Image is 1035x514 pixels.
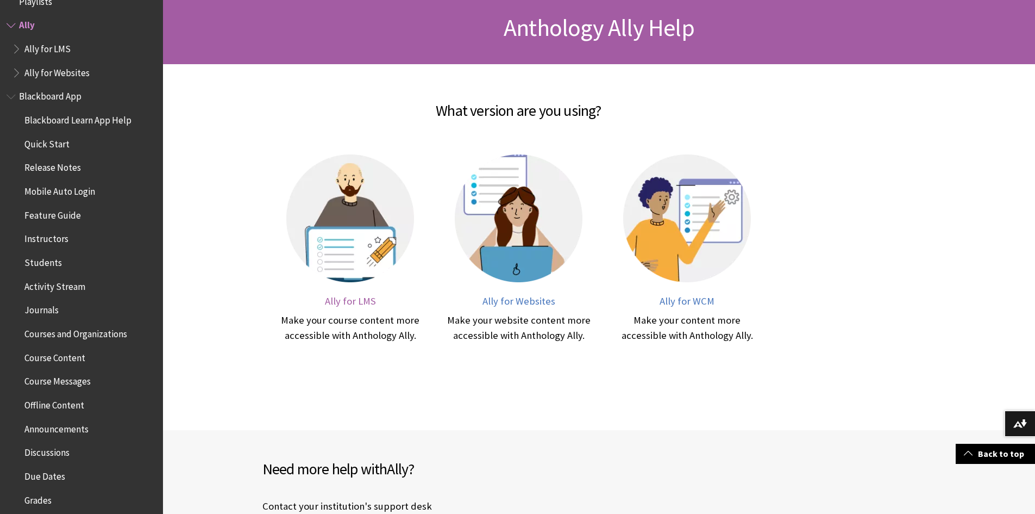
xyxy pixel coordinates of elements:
h2: Need more help with ? [262,457,599,480]
span: Quick Start [24,135,70,150]
a: Ally for WCM Ally for WCM Make your content more accessible with Anthology Ally. [614,154,761,343]
div: Make your course content more accessible with Anthology Ally. [277,313,424,343]
span: Offline Content [24,396,84,411]
span: Students [24,253,62,268]
span: Course Messages [24,373,91,387]
a: Back to top [956,444,1035,464]
img: Ally for Websites [455,154,582,282]
span: Activity Stream [24,277,85,292]
span: Ally [387,459,408,479]
span: Mobile Auto Login [24,182,95,197]
span: Blackboard Learn App Help [24,111,131,126]
a: Ally for Websites Ally for Websites Make your website content more accessible with Anthology Ally. [446,154,592,343]
span: Courses and Organizations [24,325,127,339]
img: Ally for WCM [623,154,751,282]
span: Blackboard App [19,88,81,102]
span: Course Content [24,349,85,363]
div: Make your website content more accessible with Anthology Ally. [446,313,592,343]
span: Due Dates [24,467,65,482]
h2: What version are you using? [182,86,856,122]
span: Instructors [24,230,68,245]
span: Anthology Ally Help [504,13,694,42]
span: Ally for Websites [24,64,90,78]
span: Journals [24,301,59,316]
span: Discussions [24,443,70,458]
span: Ally for LMS [24,40,71,54]
span: Ally for Websites [482,295,555,307]
span: Ally for LMS [325,295,376,307]
a: Ally for LMS Make your course content more accessible with Anthology Ally. [277,154,424,343]
span: Grades [24,491,52,506]
span: Release Notes [24,159,81,174]
span: Ally for WCM [660,295,714,307]
div: Make your content more accessible with Anthology Ally. [614,313,761,343]
span: Feature Guide [24,206,81,221]
nav: Book outline for Anthology Ally Help [7,16,156,82]
span: Ally [19,16,35,31]
span: Announcements [24,420,89,435]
